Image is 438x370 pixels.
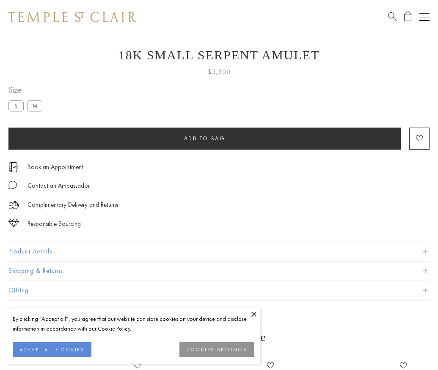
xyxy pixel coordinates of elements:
[13,342,91,357] button: ACCEPT ALL COOKIES
[27,100,42,111] label: M
[8,262,430,281] button: Shipping & Returns
[28,219,81,229] div: Responsible Sourcing
[8,242,430,261] button: Product Details
[28,200,118,210] p: Complimentary Delivery and Returns
[419,12,430,22] button: Open navigation
[8,219,19,227] img: icon_sourcing.svg
[8,128,401,150] button: Add to bag
[208,67,231,78] span: $5,500
[28,181,90,191] div: Contact an Ambassador
[8,200,19,210] img: icon_delivery.svg
[8,181,17,189] img: MessageIcon-01_2.svg
[388,11,397,22] a: Search
[28,162,83,172] a: Book an Appointment
[184,135,226,142] span: Add to bag
[179,342,254,357] button: COOKIES SETTINGS
[8,83,46,97] span: Size:
[8,162,19,172] img: icon_appointment.svg
[8,100,24,111] label: S
[404,11,412,22] a: Open Shopping Bag
[13,314,254,334] div: By clicking “Accept all”, you agree that our website can store cookies on your device and disclos...
[8,12,136,22] img: Temple St. Clair
[8,281,430,300] button: Gifting
[8,48,430,62] h1: 18K Small Serpent Amulet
